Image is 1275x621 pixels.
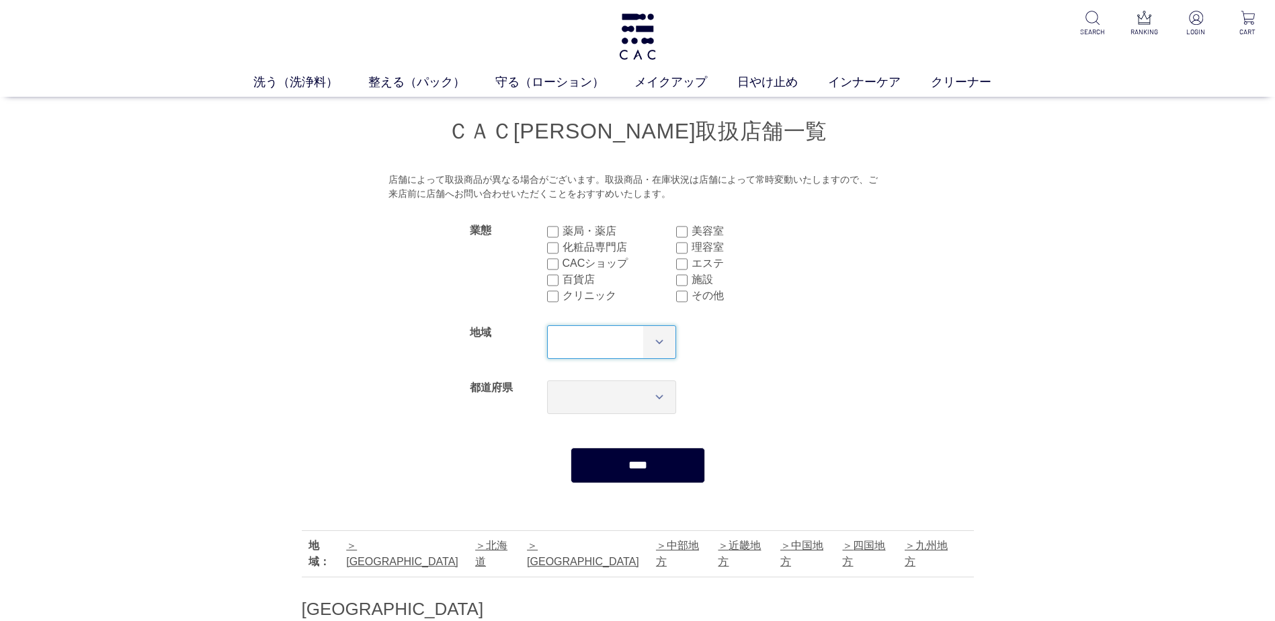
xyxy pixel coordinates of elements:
p: CART [1231,27,1264,37]
label: CACショップ [563,255,676,272]
label: 薬局・薬店 [563,223,676,239]
p: SEARCH [1076,27,1109,37]
a: クリーナー [931,73,1022,91]
label: 都道府県 [470,382,513,393]
label: 業態 [470,224,491,236]
a: [GEOGRAPHIC_DATA] [527,540,639,567]
p: LOGIN [1180,27,1212,37]
a: 四国地方 [842,540,885,567]
a: メイクアップ [634,73,737,91]
label: エステ [692,255,805,272]
a: 北海道 [475,540,507,567]
label: 百貨店 [563,272,676,288]
label: 理容室 [692,239,805,255]
a: インナーケア [828,73,931,91]
a: 整える（パック） [368,73,495,91]
label: その他 [692,288,805,304]
a: 日やけ止め [737,73,828,91]
a: LOGIN [1180,11,1212,37]
a: 中部地方 [656,540,699,567]
a: CART [1231,11,1264,37]
div: 店舗によって取扱商品が異なる場合がございます。取扱商品・在庫状況は店舗によって常時変動いたしますので、ご来店前に店舗へお問い合わせいただくことをおすすめいたします。 [388,173,887,202]
a: 中国地方 [780,540,823,567]
h1: ＣＡＣ[PERSON_NAME]取扱店舗一覧 [302,117,974,146]
a: 守る（ローション） [495,73,634,91]
label: 施設 [692,272,805,288]
a: 洗う（洗浄料） [253,73,368,91]
label: クリニック [563,288,676,304]
div: 地域： [309,538,340,570]
h2: [GEOGRAPHIC_DATA] [302,597,974,621]
img: logo [617,13,658,60]
a: [GEOGRAPHIC_DATA] [346,540,458,567]
a: SEARCH [1076,11,1109,37]
a: RANKING [1128,11,1161,37]
a: 九州地方 [905,540,948,567]
p: RANKING [1128,27,1161,37]
label: 化粧品専門店 [563,239,676,255]
a: 近畿地方 [718,540,761,567]
label: 美容室 [692,223,805,239]
label: 地域 [470,327,491,338]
